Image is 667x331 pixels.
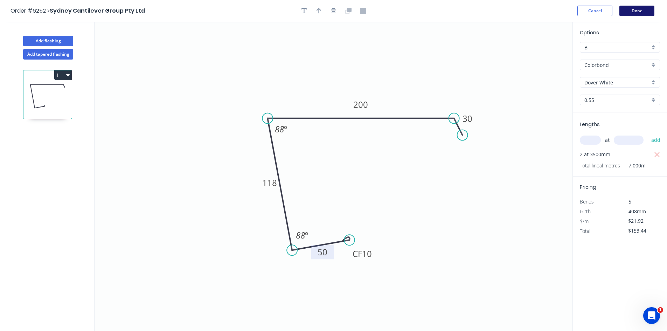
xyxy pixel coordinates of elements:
[658,307,663,313] span: 1
[362,248,372,260] tspan: 10
[305,229,308,241] tspan: º
[23,49,73,60] button: Add tapered flashing
[584,61,650,69] input: Material
[296,229,305,241] tspan: 88
[580,29,599,36] span: Options
[580,184,596,191] span: Pricing
[353,99,368,110] tspan: 200
[628,198,631,205] span: 5
[318,246,327,258] tspan: 50
[23,36,73,46] button: Add flashing
[262,177,277,188] tspan: 118
[580,121,600,128] span: Lengths
[50,7,145,15] span: Sydney Cantilever Group Pty Ltd
[584,44,650,51] input: Price level
[584,96,650,104] input: Thickness
[584,79,650,86] input: Colour
[648,134,664,146] button: add
[463,113,472,124] tspan: 30
[95,22,572,331] svg: 0
[619,6,654,16] button: Done
[580,150,610,159] span: 2 at 3500mm
[628,208,646,215] span: 408mm
[580,228,590,234] span: Total
[577,6,612,16] button: Cancel
[353,248,362,260] tspan: CF
[605,135,610,145] span: at
[11,7,50,15] span: Order #6252 >
[643,307,660,324] iframe: Intercom live chat
[580,208,591,215] span: Girth
[620,161,646,171] span: 7.000m
[580,198,594,205] span: Bends
[284,123,287,135] tspan: º
[54,70,72,80] button: 1
[580,218,589,225] span: $/m
[580,161,620,171] span: Total lineal metres
[275,123,284,135] tspan: 88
